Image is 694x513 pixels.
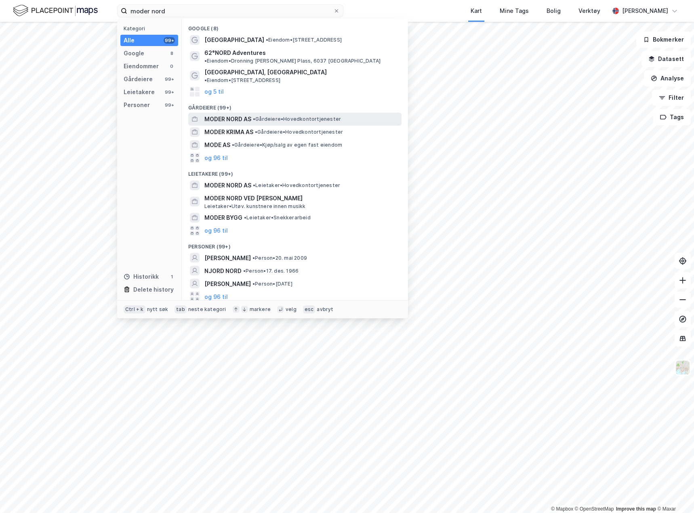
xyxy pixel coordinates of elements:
[575,506,614,512] a: OpenStreetMap
[675,360,690,375] img: Z
[204,226,228,235] button: og 96 til
[616,506,656,512] a: Improve this map
[164,37,175,44] div: 99+
[500,6,529,16] div: Mine Tags
[286,306,297,313] div: velg
[253,116,255,122] span: •
[252,281,292,287] span: Person • [DATE]
[204,77,207,83] span: •
[653,109,691,125] button: Tags
[124,48,144,58] div: Google
[13,4,98,18] img: logo.f888ab2527a4732fd821a326f86c7f29.svg
[232,142,234,148] span: •
[253,182,340,189] span: Leietaker • Hovedkontortjenester
[244,214,311,221] span: Leietaker • Snekkerarbeid
[204,292,228,301] button: og 96 til
[636,32,691,48] button: Bokmerker
[204,114,251,124] span: MODER NORD AS
[243,268,246,274] span: •
[255,129,257,135] span: •
[124,100,150,110] div: Personer
[204,67,327,77] span: [GEOGRAPHIC_DATA], [GEOGRAPHIC_DATA]
[255,129,343,135] span: Gårdeiere • Hovedkontortjenester
[204,153,228,163] button: og 96 til
[471,6,482,16] div: Kart
[124,87,155,97] div: Leietakere
[551,506,573,512] a: Mapbox
[243,268,299,274] span: Person • 17. des. 1966
[252,255,255,261] span: •
[182,164,408,179] div: Leietakere (99+)
[204,58,207,64] span: •
[147,306,168,313] div: nytt søk
[204,213,242,223] span: MODER BYGG
[182,237,408,252] div: Personer (99+)
[204,87,224,97] button: og 5 til
[182,19,408,34] div: Google (8)
[188,306,226,313] div: neste kategori
[317,306,333,313] div: avbryt
[252,255,307,261] span: Person • 20. mai 2009
[252,281,255,287] span: •
[204,266,242,276] span: NJORD NORD
[204,35,264,45] span: [GEOGRAPHIC_DATA]
[133,285,174,294] div: Delete history
[253,116,341,122] span: Gårdeiere • Hovedkontortjenester
[127,5,333,17] input: Søk på adresse, matrikkel, gårdeiere, leietakere eller personer
[250,306,271,313] div: markere
[124,36,135,45] div: Alle
[204,58,381,64] span: Eiendom • Dronning [PERSON_NAME] Plass, 6037 [GEOGRAPHIC_DATA]
[175,305,187,313] div: tab
[654,474,694,513] iframe: Chat Widget
[303,305,315,313] div: esc
[578,6,600,16] div: Verktøy
[168,63,175,69] div: 0
[164,76,175,82] div: 99+
[182,98,408,113] div: Gårdeiere (99+)
[204,181,251,190] span: MODER NORD AS
[204,127,253,137] span: MODER KRIMA AS
[124,272,159,282] div: Historikk
[652,90,691,106] button: Filter
[232,142,342,148] span: Gårdeiere • Kjøp/salg av egen fast eiendom
[641,51,691,67] button: Datasett
[547,6,561,16] div: Bolig
[266,37,268,43] span: •
[204,193,398,203] span: MODER NORD VED [PERSON_NAME]
[266,37,342,43] span: Eiendom • [STREET_ADDRESS]
[204,279,251,289] span: [PERSON_NAME]
[622,6,668,16] div: [PERSON_NAME]
[204,203,306,210] span: Leietaker • Utøv. kunstnere innen musikk
[164,102,175,108] div: 99+
[124,61,159,71] div: Eiendommer
[644,70,691,86] button: Analyse
[168,50,175,57] div: 8
[204,48,266,58] span: 62°NORD Adventures
[168,273,175,280] div: 1
[253,182,255,188] span: •
[204,77,280,84] span: Eiendom • [STREET_ADDRESS]
[204,140,230,150] span: MODE AS
[124,25,178,32] div: Kategori
[124,74,153,84] div: Gårdeiere
[124,305,145,313] div: Ctrl + k
[164,89,175,95] div: 99+
[654,474,694,513] div: Kontrollprogram for chat
[204,253,251,263] span: [PERSON_NAME]
[244,214,246,221] span: •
